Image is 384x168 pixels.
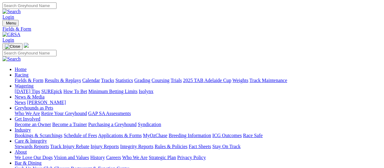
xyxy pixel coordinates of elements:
[64,89,87,94] a: How To Bet
[2,20,19,26] button: Toggle navigation
[88,122,137,127] a: Purchasing a Greyhound
[139,89,153,94] a: Isolynx
[88,89,137,94] a: Minimum Betting Limits
[15,160,42,166] a: Bar & Dining
[50,144,89,149] a: Track Injury Rebate
[2,56,21,62] img: Search
[122,155,148,160] a: Who We Are
[101,78,114,83] a: Tracks
[134,78,150,83] a: Grading
[15,78,382,83] div: Racing
[15,122,382,127] div: Get Involved
[15,89,40,94] a: [DATE] Tips
[45,78,81,83] a: Results & Replays
[2,50,57,56] input: Search
[143,133,167,138] a: MyOzChase
[115,78,133,83] a: Statistics
[138,122,161,127] a: Syndication
[15,155,53,160] a: We Love Our Dogs
[82,78,100,83] a: Calendar
[15,67,27,72] a: Home
[15,138,47,144] a: Care & Integrity
[15,144,382,149] div: Care & Integrity
[2,2,57,9] input: Search
[2,37,14,43] a: Login
[2,14,14,20] a: Login
[15,116,40,121] a: Get Involved
[15,133,382,138] div: Industry
[250,78,287,83] a: Track Maintenance
[106,155,121,160] a: Careers
[15,149,27,155] a: About
[15,89,382,94] div: Wagering
[88,111,131,116] a: GAP SA Assessments
[64,133,97,138] a: Schedule of Fees
[189,144,211,149] a: Fact Sheets
[15,100,382,105] div: News & Media
[54,155,89,160] a: Vision and Values
[15,111,382,116] div: Greyhounds as Pets
[15,83,34,88] a: Wagering
[2,43,23,50] button: Toggle navigation
[155,144,188,149] a: Rules & Policies
[15,144,49,149] a: Stewards Reports
[243,133,262,138] a: Race Safe
[41,111,87,116] a: Retire Your Greyhound
[2,32,20,37] img: GRSA
[5,44,20,49] img: Close
[52,122,87,127] a: Become a Trainer
[98,133,142,138] a: Applications & Forms
[90,144,119,149] a: Injury Reports
[2,26,382,32] a: Fields & Form
[149,155,176,160] a: Strategic Plan
[15,111,40,116] a: Who We Are
[169,133,211,138] a: Breeding Information
[170,78,182,83] a: Trials
[24,43,29,48] img: logo-grsa-white.png
[90,155,105,160] a: History
[212,144,240,149] a: Stay On Track
[15,78,43,83] a: Fields & Form
[15,72,28,77] a: Racing
[6,21,16,25] span: Menu
[15,155,382,160] div: About
[15,133,62,138] a: Bookings & Scratchings
[120,144,153,149] a: Integrity Reports
[232,78,248,83] a: Weights
[152,78,170,83] a: Coursing
[15,122,51,127] a: Become an Owner
[15,127,31,133] a: Industry
[27,100,66,105] a: [PERSON_NAME]
[2,9,21,14] img: Search
[15,94,45,99] a: News & Media
[177,155,206,160] a: Privacy Policy
[41,89,62,94] a: SUREpick
[15,100,26,105] a: News
[183,78,231,83] a: 2025 TAB Adelaide Cup
[15,105,53,110] a: Greyhounds as Pets
[212,133,242,138] a: ICG Outcomes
